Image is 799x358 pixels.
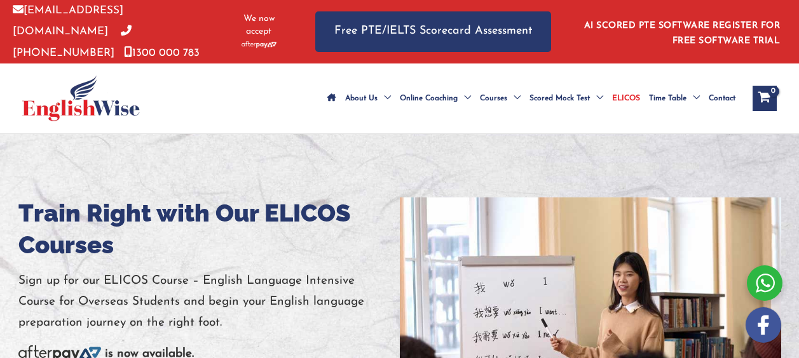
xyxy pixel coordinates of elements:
a: Scored Mock TestMenu Toggle [525,76,608,121]
img: white-facebook.png [746,307,781,343]
span: Scored Mock Test [529,76,590,121]
span: We now accept [235,13,283,38]
img: cropped-ew-logo [22,76,140,121]
a: CoursesMenu Toggle [475,76,525,121]
a: Free PTE/IELTS Scorecard Assessment [315,11,551,51]
a: 1300 000 783 [124,48,200,58]
span: Menu Toggle [686,76,700,121]
span: Menu Toggle [378,76,391,121]
a: View Shopping Cart, empty [753,86,777,111]
a: Contact [704,76,740,121]
h1: Train Right with Our ELICOS Courses [18,197,400,261]
a: About UsMenu Toggle [341,76,395,121]
span: Menu Toggle [458,76,471,121]
nav: Site Navigation: Main Menu [323,76,740,121]
span: Contact [709,76,735,121]
span: Courses [480,76,507,121]
span: About Us [345,76,378,121]
span: Online Coaching [400,76,458,121]
span: ELICOS [612,76,640,121]
span: Menu Toggle [590,76,603,121]
span: Time Table [649,76,686,121]
a: Time TableMenu Toggle [645,76,704,121]
a: [PHONE_NUMBER] [13,26,132,58]
span: Menu Toggle [507,76,521,121]
img: Afterpay-Logo [242,41,277,48]
a: ELICOS [608,76,645,121]
aside: Header Widget 1 [577,11,786,52]
a: AI SCORED PTE SOFTWARE REGISTER FOR FREE SOFTWARE TRIAL [584,21,781,46]
a: [EMAIL_ADDRESS][DOMAIN_NAME] [13,5,123,37]
p: Sign up for our ELICOS Course – English Language Intensive Course for Overseas Students and begin... [18,270,400,334]
a: Online CoachingMenu Toggle [395,76,475,121]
